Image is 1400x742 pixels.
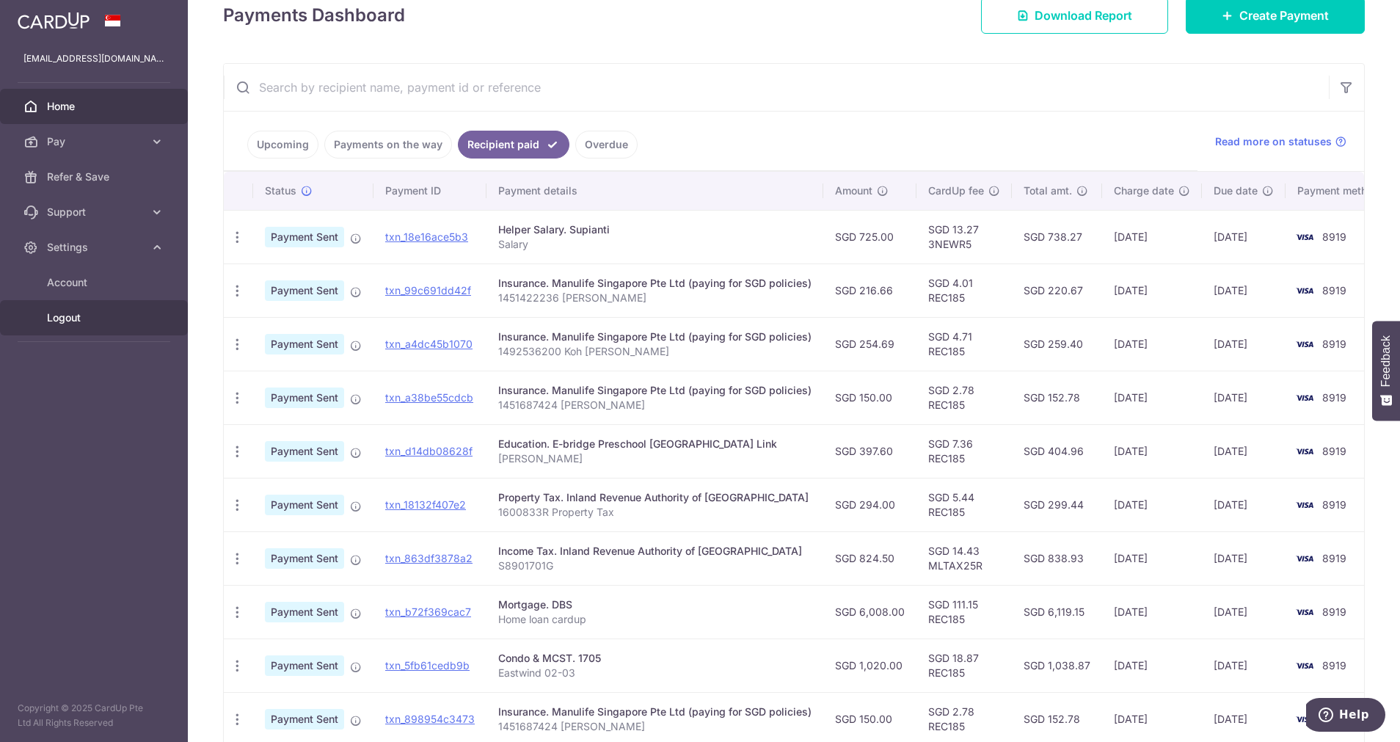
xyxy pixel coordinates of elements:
[1322,498,1346,511] span: 8919
[1012,585,1102,639] td: SGD 6,119.15
[498,383,812,398] div: Insurance. Manulife Singapore Pte Ltd (paying for SGD policies)
[1024,183,1072,198] span: Total amt.
[498,437,812,451] div: Education. E-bridge Preschool [GEOGRAPHIC_DATA] Link
[265,655,344,676] span: Payment Sent
[1114,183,1174,198] span: Charge date
[498,719,812,734] p: 1451687424 [PERSON_NAME]
[385,230,468,243] a: txn_18e16ace5b3
[498,705,812,719] div: Insurance. Manulife Singapore Pte Ltd (paying for SGD policies)
[823,371,916,424] td: SGD 150.00
[1322,284,1346,297] span: 8919
[385,713,475,725] a: txn_898954c3473
[916,478,1012,531] td: SGD 5.44 REC185
[47,99,144,114] span: Home
[224,64,1329,111] input: Search by recipient name, payment id or reference
[1102,210,1202,263] td: [DATE]
[1102,478,1202,531] td: [DATE]
[1290,282,1319,299] img: Bank Card
[1102,424,1202,478] td: [DATE]
[265,183,296,198] span: Status
[47,170,144,184] span: Refer & Save
[385,391,473,404] a: txn_a38be55cdcb
[1012,263,1102,317] td: SGD 220.67
[1102,317,1202,371] td: [DATE]
[916,639,1012,692] td: SGD 18.87 REC185
[247,131,318,159] a: Upcoming
[1290,710,1319,728] img: Bank Card
[498,276,812,291] div: Insurance. Manulife Singapore Pte Ltd (paying for SGD policies)
[385,605,471,618] a: txn_b72f369cac7
[1215,134,1332,149] span: Read more on statuses
[823,531,916,585] td: SGD 824.50
[385,498,466,511] a: txn_18132f407e2
[823,424,916,478] td: SGD 397.60
[1012,371,1102,424] td: SGD 152.78
[498,505,812,520] p: 1600833R Property Tax
[1035,7,1132,24] span: Download Report
[916,263,1012,317] td: SGD 4.01 REC185
[1215,134,1346,149] a: Read more on statuses
[498,291,812,305] p: 1451422236 [PERSON_NAME]
[47,134,144,149] span: Pay
[498,612,812,627] p: Home loan cardup
[1379,335,1393,387] span: Feedback
[1102,263,1202,317] td: [DATE]
[1202,639,1286,692] td: [DATE]
[1290,550,1319,567] img: Bank Card
[1012,478,1102,531] td: SGD 299.44
[498,222,812,237] div: Helper Salary. Supianti
[47,275,144,290] span: Account
[1102,531,1202,585] td: [DATE]
[498,330,812,344] div: Insurance. Manulife Singapore Pte Ltd (paying for SGD policies)
[1214,183,1258,198] span: Due date
[1202,424,1286,478] td: [DATE]
[823,317,916,371] td: SGD 254.69
[47,240,144,255] span: Settings
[916,585,1012,639] td: SGD 111.15 REC185
[1290,228,1319,246] img: Bank Card
[1306,698,1385,735] iframe: Opens a widget where you can find more information
[498,651,812,666] div: Condo & MCST. 1705
[1290,389,1319,407] img: Bank Card
[458,131,569,159] a: Recipient paid
[1322,605,1346,618] span: 8919
[385,284,471,297] a: txn_99c691dd42f
[1322,391,1346,404] span: 8919
[385,338,473,350] a: txn_a4dc45b1070
[1012,639,1102,692] td: SGD 1,038.87
[498,398,812,412] p: 1451687424 [PERSON_NAME]
[1012,317,1102,371] td: SGD 259.40
[324,131,452,159] a: Payments on the way
[486,172,823,210] th: Payment details
[498,666,812,680] p: Eastwind 02-03
[385,552,473,564] a: txn_863df3878a2
[1290,603,1319,621] img: Bank Card
[23,51,164,66] p: [EMAIL_ADDRESS][DOMAIN_NAME]
[1012,531,1102,585] td: SGD 838.93
[1290,496,1319,514] img: Bank Card
[916,531,1012,585] td: SGD 14.43 MLTAX25R
[385,659,470,672] a: txn_5fb61cedb9b
[1102,371,1202,424] td: [DATE]
[1290,443,1319,460] img: Bank Card
[823,478,916,531] td: SGD 294.00
[265,227,344,247] span: Payment Sent
[1202,585,1286,639] td: [DATE]
[1102,639,1202,692] td: [DATE]
[1322,659,1346,672] span: 8919
[1372,321,1400,421] button: Feedback - Show survey
[823,639,916,692] td: SGD 1,020.00
[265,548,344,569] span: Payment Sent
[1202,531,1286,585] td: [DATE]
[1322,445,1346,457] span: 8919
[1290,335,1319,353] img: Bank Card
[1322,230,1346,243] span: 8919
[823,210,916,263] td: SGD 725.00
[928,183,984,198] span: CardUp fee
[265,280,344,301] span: Payment Sent
[498,559,812,573] p: S8901701G
[265,495,344,515] span: Payment Sent
[823,263,916,317] td: SGD 216.66
[498,344,812,359] p: 1492536200 Koh [PERSON_NAME]
[223,2,405,29] h4: Payments Dashboard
